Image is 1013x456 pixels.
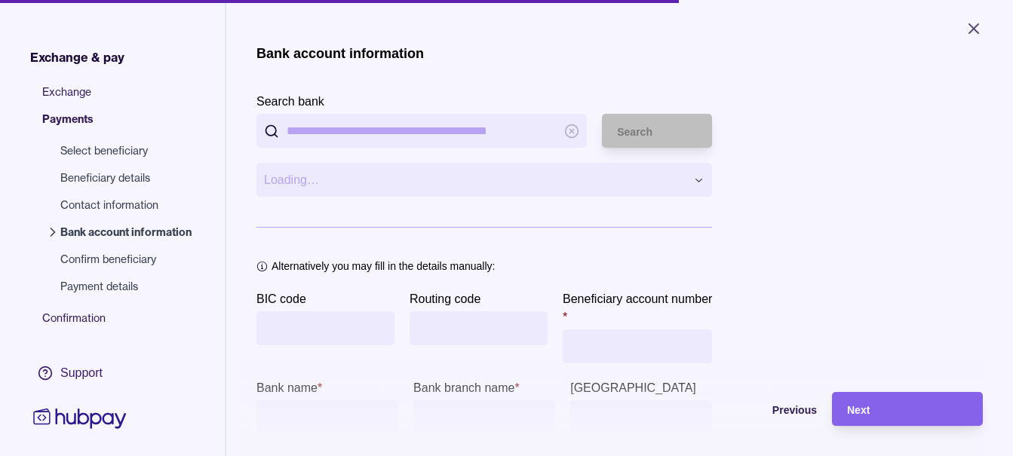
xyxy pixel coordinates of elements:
span: Select beneficiary [60,143,192,158]
p: Alternatively you may fill in the details manually: [272,258,495,274]
label: Bank name [256,378,322,396]
span: Beneficiary details [60,170,192,185]
span: Payments [42,112,207,139]
input: Beneficiary account number [570,329,704,363]
p: Bank branch name [413,381,514,394]
span: Confirm beneficiary [60,252,192,267]
label: Routing code [410,289,480,308]
span: Previous [772,404,817,416]
p: Beneficiary account number [563,292,712,305]
button: Previous [666,392,817,426]
span: Exchange & pay [30,48,124,66]
span: Next [847,404,870,416]
p: Routing code [410,292,480,305]
div: Support [60,365,103,381]
span: Confirmation [42,311,207,338]
label: Bank province [570,378,696,396]
span: Contact information [60,197,192,213]
label: BIC code [256,289,306,308]
input: Routing code [417,311,540,345]
span: Search [617,126,652,138]
span: Exchange [42,84,207,112]
input: BIC code [264,311,387,345]
label: Search bank [256,92,324,110]
input: Search bank [287,114,557,148]
label: Beneficiary account number [563,289,712,326]
button: Next [832,392,983,426]
button: Search [602,114,712,148]
label: Bank branch name [413,378,520,396]
p: [GEOGRAPHIC_DATA] [570,381,696,394]
p: Search bank [256,95,324,108]
a: Support [30,357,130,389]
p: Bank name [256,381,318,394]
h1: Bank account information [256,45,424,62]
button: Close [947,12,1001,45]
span: Payment details [60,279,192,294]
p: BIC code [256,292,306,305]
span: Bank account information [60,225,192,240]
